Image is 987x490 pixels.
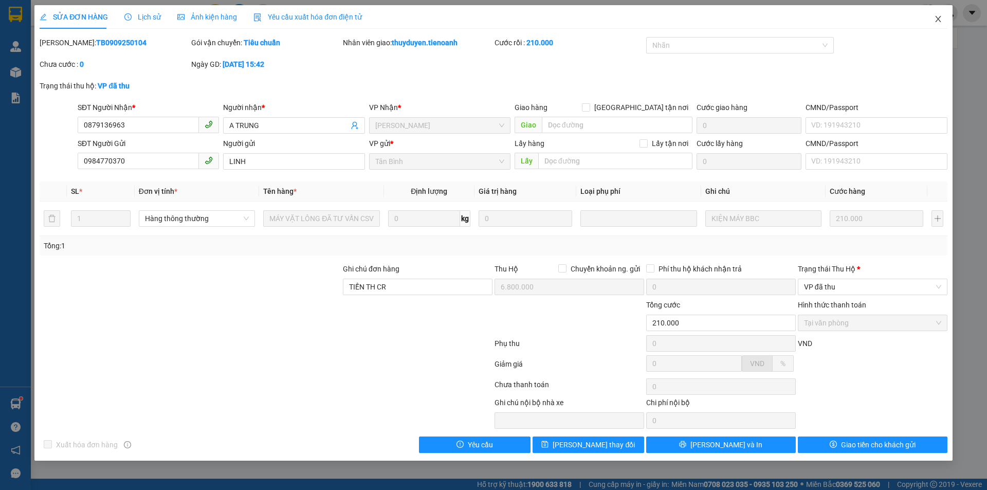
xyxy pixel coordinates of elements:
[411,187,447,195] span: Định lượng
[830,441,837,449] span: dollar
[648,138,692,149] span: Lấy tận nơi
[646,301,680,309] span: Tổng cước
[780,359,785,368] span: %
[931,210,943,227] button: plus
[705,210,821,227] input: Ghi Chú
[96,39,147,47] b: TB0909250104
[804,279,941,295] span: VP đã thu
[830,210,923,227] input: 0
[419,437,531,453] button: exclamation-circleYêu cầu
[40,13,108,21] span: SỬA ĐƠN HÀNG
[697,103,747,112] label: Cước giao hàng
[145,211,249,226] span: Hàng thông thường
[78,102,219,113] div: SĐT Người Nhận
[806,102,947,113] div: CMND/Passport
[253,13,262,22] img: icon
[40,13,47,21] span: edit
[553,439,635,450] span: [PERSON_NAME] thay đổi
[139,187,177,195] span: Đơn vị tính
[468,439,493,450] span: Yêu cầu
[124,441,131,448] span: info-circle
[495,37,644,48] div: Cước rồi :
[40,37,189,48] div: [PERSON_NAME]:
[80,60,84,68] b: 0
[493,338,645,356] div: Phụ thu
[40,80,227,92] div: Trạng thái thu hộ:
[798,263,947,275] div: Trạng thái Thu Hộ
[479,210,572,227] input: 0
[223,102,364,113] div: Người nhận
[841,439,916,450] span: Giao tiền cho khách gửi
[223,60,264,68] b: [DATE] 15:42
[40,59,189,70] div: Chưa cước :
[44,210,60,227] button: delete
[654,263,746,275] span: Phí thu hộ khách nhận trả
[934,15,942,23] span: close
[351,121,359,130] span: user-add
[71,187,79,195] span: SL
[52,439,122,450] span: Xuất hóa đơn hàng
[830,187,865,195] span: Cước hàng
[177,13,185,21] span: picture
[456,441,464,449] span: exclamation-circle
[542,117,692,133] input: Dọc đường
[375,154,504,169] span: Tân Bình
[460,210,470,227] span: kg
[495,265,518,273] span: Thu Hộ
[690,439,762,450] span: [PERSON_NAME] và In
[515,153,538,169] span: Lấy
[538,153,692,169] input: Dọc đường
[205,156,213,165] span: phone
[701,182,826,202] th: Ghi chú
[369,103,398,112] span: VP Nhận
[526,39,553,47] b: 210.000
[44,240,381,251] div: Tổng: 1
[515,117,542,133] span: Giao
[515,139,544,148] span: Lấy hàng
[124,13,132,21] span: clock-circle
[343,37,492,48] div: Nhân viên giao:
[924,5,953,34] button: Close
[392,39,458,47] b: thuyduyen.tienoanh
[493,379,645,397] div: Chưa thanh toán
[679,441,686,449] span: printer
[78,138,219,149] div: SĐT Người Gửi
[98,82,130,90] b: VP đã thu
[646,397,796,412] div: Chi phí nội bộ
[223,138,364,149] div: Người gửi
[697,139,743,148] label: Cước lấy hàng
[533,437,644,453] button: save[PERSON_NAME] thay đổi
[806,138,947,149] div: CMND/Passport
[646,437,796,453] button: printer[PERSON_NAME] và In
[479,187,517,195] span: Giá trị hàng
[750,359,764,368] span: VND
[177,13,237,21] span: Ảnh kiện hàng
[263,210,379,227] input: VD: Bàn, Ghế
[375,118,504,133] span: Cư Kuin
[515,103,547,112] span: Giao hàng
[253,13,362,21] span: Yêu cầu xuất hóa đơn điện tử
[343,265,399,273] label: Ghi chú đơn hàng
[191,59,341,70] div: Ngày GD:
[191,37,341,48] div: Gói vận chuyển:
[541,441,549,449] span: save
[697,117,801,134] input: Cước giao hàng
[576,182,701,202] th: Loại phụ phí
[205,120,213,129] span: phone
[263,187,297,195] span: Tên hàng
[566,263,644,275] span: Chuyển khoản ng. gửi
[495,397,644,412] div: Ghi chú nội bộ nhà xe
[798,339,812,348] span: VND
[493,358,645,376] div: Giảm giá
[804,315,941,331] span: Tại văn phòng
[697,153,801,170] input: Cước lấy hàng
[124,13,161,21] span: Lịch sử
[590,102,692,113] span: [GEOGRAPHIC_DATA] tận nơi
[369,138,510,149] div: VP gửi
[798,301,866,309] label: Hình thức thanh toán
[244,39,280,47] b: Tiêu chuẩn
[798,437,947,453] button: dollarGiao tiền cho khách gửi
[343,279,492,295] input: Ghi chú đơn hàng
